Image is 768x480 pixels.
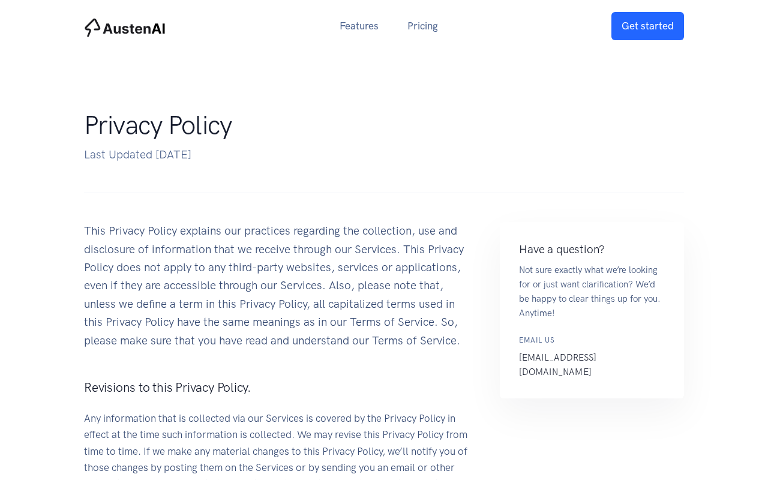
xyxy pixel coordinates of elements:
[519,263,665,320] p: Not sure exactly what we’re looking for or just want clarification? We’d be happy to clear things...
[84,146,660,164] p: Last Updated [DATE]
[325,13,393,39] a: Features
[519,352,596,377] a: [EMAIL_ADDRESS][DOMAIN_NAME]
[519,335,665,346] h6: Email us
[84,18,166,37] img: AustenAI Home
[84,110,660,141] h1: Privacy Policy
[519,241,665,258] h4: Have a question?
[84,222,476,350] p: This Privacy Policy explains our practices regarding the collection, use and disclosure of inform...
[611,12,684,40] a: Get started
[393,13,452,39] a: Pricing
[84,379,476,396] h3: Revisions to this Privacy Policy.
